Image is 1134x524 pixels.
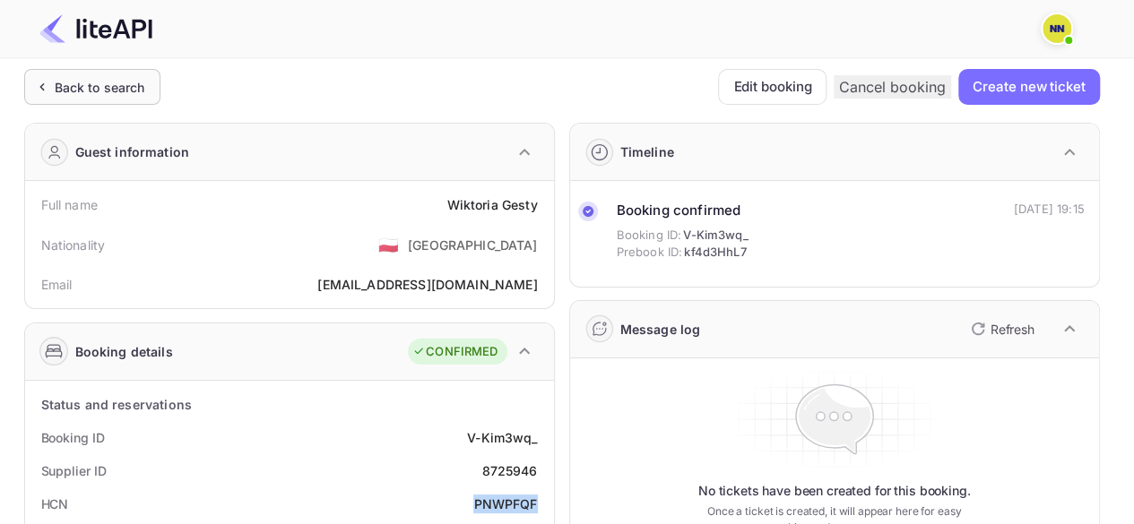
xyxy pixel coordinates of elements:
div: Booking ID [41,428,105,447]
div: [GEOGRAPHIC_DATA] [408,236,538,254]
div: Full name [41,195,98,214]
span: Booking ID: [617,227,682,245]
p: No tickets have been created for this booking. [698,482,971,500]
div: Booking details [75,342,173,361]
img: LiteAPI Logo [39,14,152,43]
div: Guest information [75,142,190,161]
div: Booking confirmed [617,201,749,221]
div: HCN [41,494,69,513]
div: CONFIRMED [412,343,498,361]
div: 8725946 [481,461,537,480]
span: Prebook ID: [617,244,683,262]
div: Message log [620,320,701,339]
span: United States [378,228,399,261]
span: kf4d3HhL7 [684,244,746,262]
div: V-Kim3wq_ [467,428,537,447]
button: Create new ticket [958,69,1099,105]
div: Timeline [620,142,674,161]
div: Status and reservations [41,395,192,414]
div: [DATE] 19:15 [1014,201,1085,219]
div: [EMAIL_ADDRESS][DOMAIN_NAME] [317,275,537,294]
button: Edit booking [718,69,827,105]
div: Supplier ID [41,461,107,480]
div: PNWPFQF [473,494,537,513]
p: Refresh [991,320,1034,339]
div: Wiktoria Gesty [446,195,537,214]
div: Email [41,275,73,294]
span: V-Kim3wq_ [683,227,748,245]
img: N/A N/A [1043,14,1071,43]
button: Cancel booking [834,75,951,99]
div: Back to search [55,78,145,97]
button: Refresh [960,314,1042,343]
div: Nationality [41,236,106,254]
